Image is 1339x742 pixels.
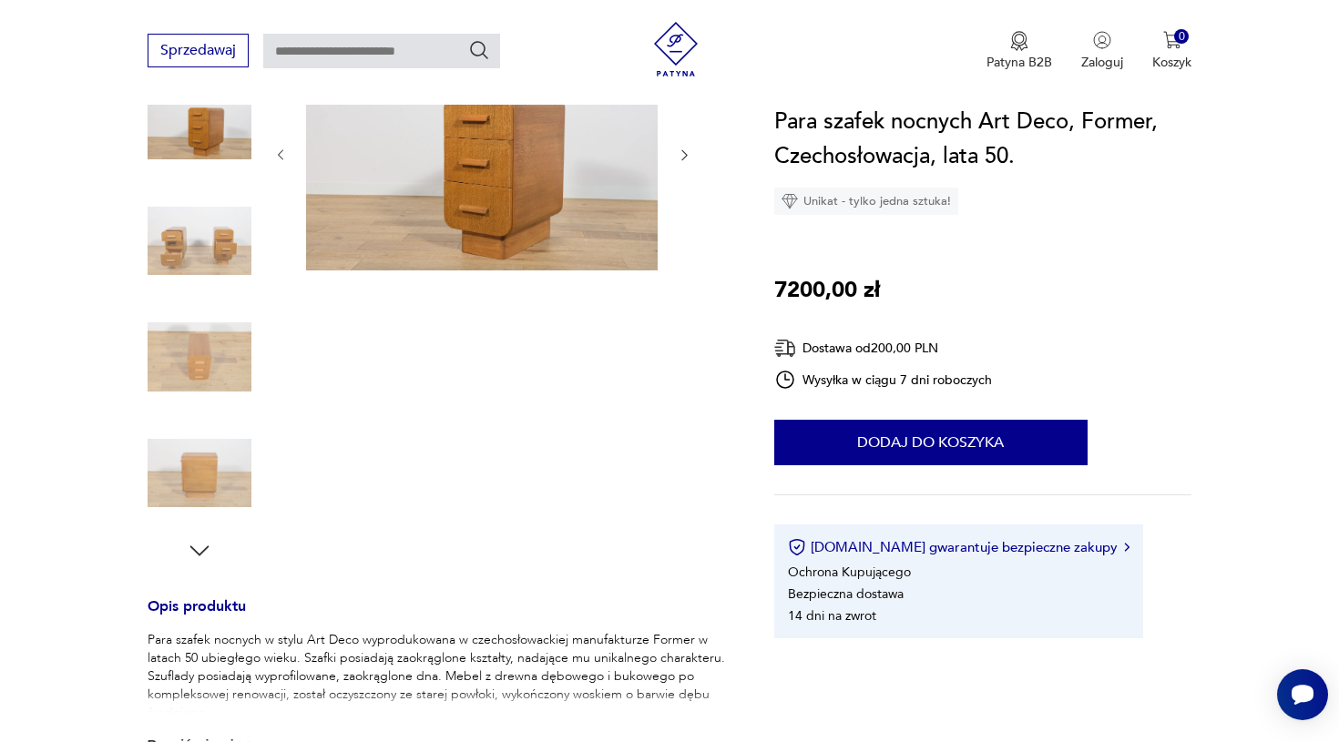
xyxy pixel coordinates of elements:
[148,631,731,722] p: Para szafek nocnych w stylu Art Deco wyprodukowana w czechosłowackiej manufakturze Former w latac...
[468,39,490,61] button: Szukaj
[788,607,876,625] li: 14 dni na zwrot
[649,22,703,76] img: Patyna - sklep z meblami i dekoracjami vintage
[1152,31,1191,71] button: 0Koszyk
[1081,31,1123,71] button: Zaloguj
[774,105,1192,174] h1: Para szafek nocnych Art Deco, Former, Czechosłowacja, lata 50.
[774,188,958,215] div: Unikat - tylko jedna sztuka!
[788,538,1129,556] button: [DOMAIN_NAME] gwarantuje bezpieczne zakupy
[1081,54,1123,71] p: Zaloguj
[774,369,993,391] div: Wysyłka w ciągu 7 dni roboczych
[788,585,904,603] li: Bezpieczna dostawa
[986,54,1052,71] p: Patyna B2B
[1174,29,1190,45] div: 0
[1124,543,1129,552] img: Ikona strzałki w prawo
[782,193,798,209] img: Ikona diamentu
[774,273,880,308] p: 7200,00 zł
[1163,31,1181,49] img: Ikona koszyka
[148,34,249,67] button: Sprzedawaj
[148,601,731,631] h3: Opis produktu
[774,420,1088,465] button: Dodaj do koszyka
[986,31,1052,71] a: Ikona medaluPatyna B2B
[148,73,251,177] img: Zdjęcie produktu Para szafek nocnych Art Deco, Former, Czechosłowacja, lata 50.
[306,36,658,270] img: Zdjęcie produktu Para szafek nocnych Art Deco, Former, Czechosłowacja, lata 50.
[148,305,251,409] img: Zdjęcie produktu Para szafek nocnych Art Deco, Former, Czechosłowacja, lata 50.
[788,538,806,556] img: Ikona certyfikatu
[1010,31,1028,51] img: Ikona medalu
[774,337,993,360] div: Dostawa od 200,00 PLN
[148,46,249,58] a: Sprzedawaj
[1152,54,1191,71] p: Koszyk
[774,337,796,360] img: Ikona dostawy
[1277,669,1328,720] iframe: Smartsupp widget button
[148,189,251,293] img: Zdjęcie produktu Para szafek nocnych Art Deco, Former, Czechosłowacja, lata 50.
[148,422,251,525] img: Zdjęcie produktu Para szafek nocnych Art Deco, Former, Czechosłowacja, lata 50.
[1093,31,1111,49] img: Ikonka użytkownika
[986,31,1052,71] button: Patyna B2B
[788,564,911,581] li: Ochrona Kupującego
